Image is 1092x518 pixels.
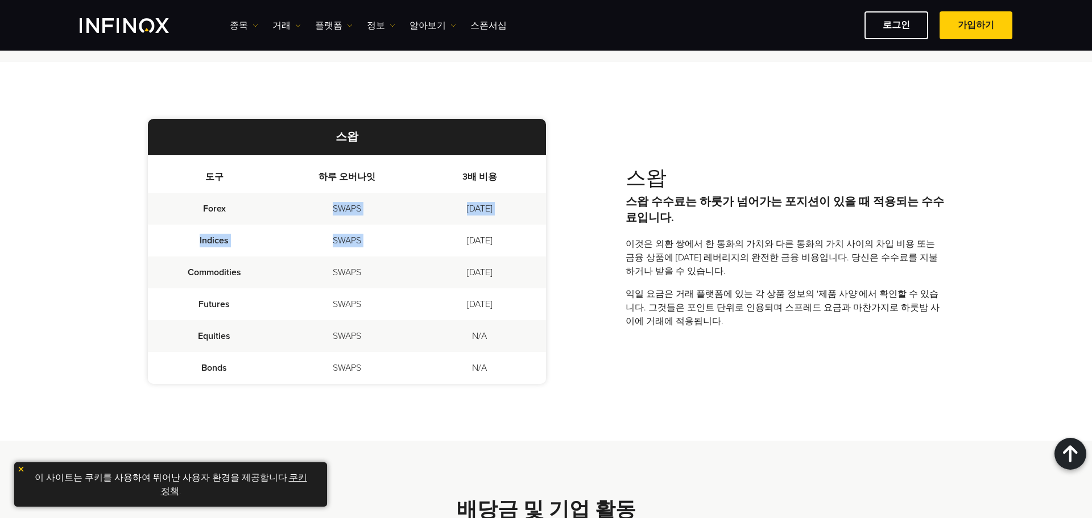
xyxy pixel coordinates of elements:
[470,19,507,32] a: 스폰서십
[336,130,358,144] strong: 스왑
[148,352,280,384] td: Bonds
[626,195,944,225] strong: 스왑 수수료는 하룻가 넘어가는 포지션이 있을 때 적용되는 수수료입니다.
[940,11,1012,39] a: 가입하기
[864,11,928,39] a: 로그인
[413,352,546,384] td: N/A
[626,166,944,191] h2: 스왑
[148,193,280,225] td: Forex
[280,320,413,352] td: SWAPS
[413,225,546,256] td: [DATE]
[413,193,546,225] td: [DATE]
[148,225,280,256] td: Indices
[280,155,413,193] th: 하루 오버나잇
[272,19,301,32] a: 거래
[626,237,944,278] p: 이것은 외환 쌍에서 한 통화의 가치와 다른 통화의 가치 사이의 차입 비용 또는 금융 상품에 [DATE] 레버리지의 완전한 금융 비용입니다. 당신은 수수료를 지불하거나 받을 수...
[280,352,413,384] td: SWAPS
[280,288,413,320] td: SWAPS
[280,256,413,288] td: SWAPS
[80,18,196,33] a: INFINOX Logo
[413,155,546,193] th: 3배 비용
[413,288,546,320] td: [DATE]
[367,19,395,32] a: 정보
[17,465,25,473] img: yellow close icon
[20,468,321,501] p: 이 사이트는 쿠키를 사용하여 뛰어난 사용자 환경을 제공합니다. .
[280,193,413,225] td: SWAPS
[315,19,353,32] a: 플랫폼
[148,288,280,320] td: Futures
[148,155,280,193] th: 도구
[148,256,280,288] td: Commodities
[230,19,258,32] a: 종목
[413,320,546,352] td: N/A
[626,287,944,328] p: 익일 요금은 거래 플랫폼에 있는 각 상품 정보의 '제품 사양'에서 확인할 수 있습니다. 그것들은 포인트 단위로 인용되며 스프레드 요금과 마찬가지로 하룻밤 사이에 거래에 적용됩니다.
[280,225,413,256] td: SWAPS
[413,256,546,288] td: [DATE]
[148,320,280,352] td: Equities
[409,19,456,32] a: 알아보기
